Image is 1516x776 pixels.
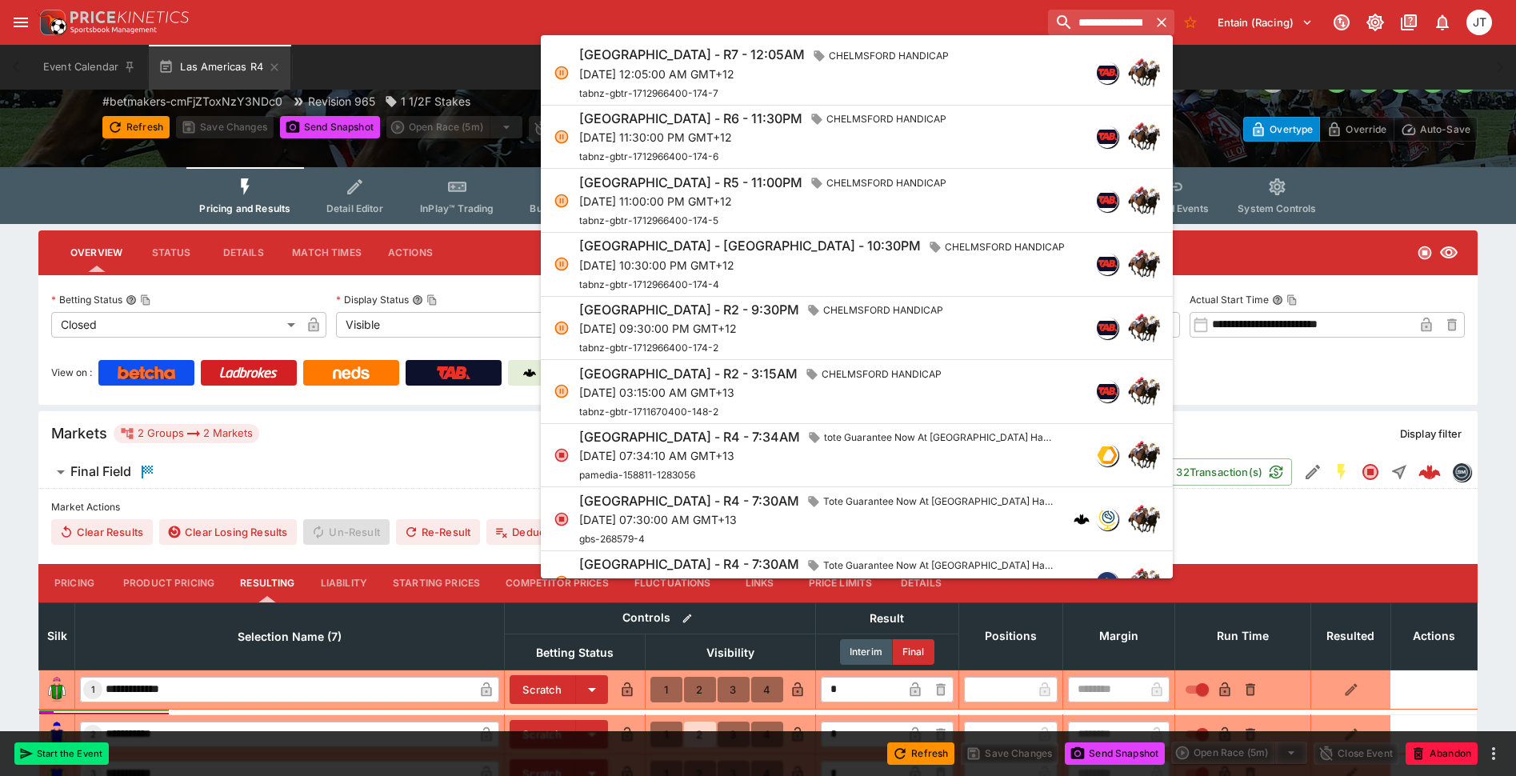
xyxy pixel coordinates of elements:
img: horse_racing.png [1128,375,1160,407]
span: Pricing and Results [199,202,290,214]
p: [DATE] 07:34:10 AM GMT+13 [579,447,1061,464]
svg: Closed [554,447,570,463]
span: CHELMSFORD HANDICAP [815,366,948,382]
p: Overtype [1270,121,1313,138]
img: Ladbrokes [219,366,278,379]
svg: Closed [1361,462,1380,482]
img: horse_racing.png [1128,248,1160,280]
button: Details [885,564,957,602]
a: Cerberus [508,360,604,386]
h5: Markets [51,424,107,442]
button: Actual Start TimeCopy To Clipboard [1272,294,1283,306]
button: Deductions [486,519,580,545]
button: Select Tenant [1208,10,1322,35]
span: tabnz-gbtr-1712966400-174-5 [579,214,718,226]
img: TabNZ [437,366,470,379]
button: Starting Prices [380,564,493,602]
p: [DATE] 11:00:00 PM GMT+12 [579,193,953,210]
button: Fluctuations [622,564,724,602]
button: Actions [374,234,446,272]
button: No Bookmarks [1178,10,1203,35]
th: Positions [958,602,1062,670]
button: open drawer [6,8,35,37]
button: Start the Event [14,742,109,765]
span: tabnz-gbtr-1712966400-174-7 [579,87,718,99]
button: Send Snapshot [280,116,380,138]
img: PriceKinetics [70,11,189,23]
button: Match Times [279,234,374,272]
svg: Closed [1417,245,1433,261]
img: tabnz.jpg [1097,193,1118,207]
button: Final Field [38,456,1166,488]
button: Overtype [1243,117,1320,142]
span: Visibility [689,643,772,662]
svg: Suspended [554,193,570,209]
button: Links [724,564,796,602]
svg: Suspended [554,320,570,336]
img: racingandsports.jpeg [1097,572,1118,593]
th: Result [815,602,958,634]
img: betmakers [1453,463,1470,481]
img: tabnz.jpg [1097,257,1118,271]
h6: [GEOGRAPHIC_DATA] - [GEOGRAPHIC_DATA] - 10:30PM [579,238,921,254]
div: 1 1/2F Stakes [385,93,470,110]
img: logo-cerberus--red.svg [1418,461,1441,483]
img: Sportsbook Management [70,26,157,34]
div: Josh Tanner [1466,10,1492,35]
button: 1 [650,677,682,702]
label: Market Actions [51,495,1465,519]
span: gbs-268579-4 [579,533,645,545]
span: tote Guarantee Now At [GEOGRAPHIC_DATA] Handicap [818,430,1061,446]
span: CHELMSFORD HANDICAP [822,48,955,64]
span: 1 [88,684,98,695]
button: Status [135,234,207,272]
svg: Visible [1439,243,1458,262]
button: Auto-Save [1394,117,1478,142]
button: 4 [751,677,783,702]
span: Tote Guarantee Now At [GEOGRAPHIC_DATA] Handicap [817,494,1060,510]
button: 3 [718,722,750,747]
img: runner 2 [44,722,70,747]
button: Connected to PK [1327,8,1356,37]
button: Notifications [1428,8,1457,37]
button: Scratch [510,720,575,749]
button: Closed [1356,458,1385,486]
button: Re-Result [396,519,480,545]
p: [DATE] 07:30:00 AM GMT+13 [579,511,1060,528]
span: CHELMSFORD HANDICAP [938,239,1071,255]
div: tabnz [1096,62,1118,84]
span: Related Events [1139,202,1209,214]
svg: Closed [554,511,570,527]
button: Las Americas R4 [149,45,290,90]
p: Auto-Save [1420,121,1470,138]
span: Bulk Actions [530,202,589,214]
div: tabnz [1096,253,1118,275]
button: Betting StatusCopy To Clipboard [126,294,137,306]
span: pamedia-158811-1283056 [579,469,695,481]
svg: Suspended [554,256,570,272]
div: Start From [1243,117,1478,142]
p: [DATE] 12:05:00 AM GMT+12 [579,66,955,82]
div: tabnz [1096,126,1118,148]
img: Cerberus [523,366,536,379]
button: Liability [308,564,380,602]
button: Event Calendar [34,45,146,90]
span: Betting Status [518,643,631,662]
div: tabnz [1096,380,1118,402]
img: horse_racing.png [1128,566,1160,598]
button: Documentation [1394,8,1423,37]
p: Display Status [336,293,409,306]
p: Betting Status [51,293,122,306]
div: cerberus [1074,511,1090,527]
button: Copy To Clipboard [1286,294,1298,306]
img: gbs.png [1097,509,1118,530]
button: Straight [1385,458,1414,486]
button: Abandon [1406,742,1478,765]
img: pamedia.png [1097,445,1118,466]
img: Neds [333,366,369,379]
button: Display StatusCopy To Clipboard [412,294,423,306]
button: SGM Enabled [1327,458,1356,486]
p: [DATE] 07:30:00 AM GMT+13 [579,575,1060,592]
button: Override [1319,117,1394,142]
h6: [GEOGRAPHIC_DATA] - R4 - 7:30AM [579,493,799,510]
